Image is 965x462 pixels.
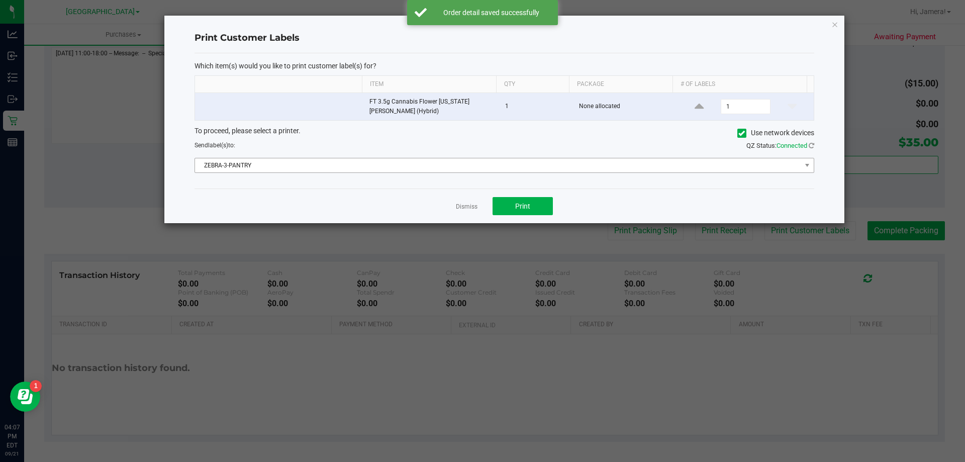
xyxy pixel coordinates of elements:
div: Order detail saved successfully [432,8,550,18]
span: label(s) [208,142,228,149]
td: None allocated [573,93,678,120]
p: Which item(s) would you like to print customer label(s) for? [195,61,814,70]
a: Dismiss [456,203,477,211]
th: Qty [496,76,569,93]
th: Item [362,76,496,93]
span: Print [515,202,530,210]
label: Use network devices [737,128,814,138]
iframe: Resource center unread badge [30,380,42,392]
span: QZ Status: [746,142,814,149]
span: Send to: [195,142,235,149]
iframe: Resource center [10,382,40,412]
button: Print [493,197,553,215]
span: Connected [777,142,807,149]
td: FT 3.5g Cannabis Flower [US_STATE][PERSON_NAME] (Hybrid) [363,93,499,120]
div: To proceed, please select a printer. [187,126,822,141]
th: # of labels [672,76,807,93]
h4: Print Customer Labels [195,32,814,45]
td: 1 [499,93,573,120]
span: ZEBRA-3-PANTRY [195,158,801,172]
th: Package [569,76,672,93]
